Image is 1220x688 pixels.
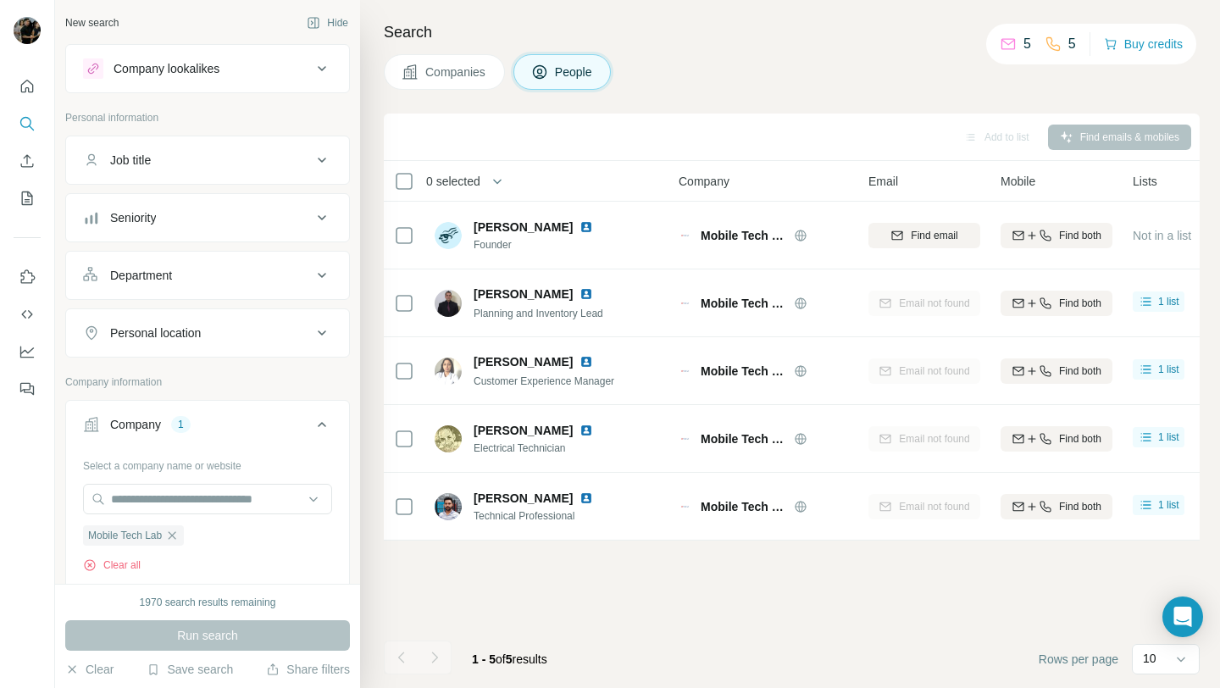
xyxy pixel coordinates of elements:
[1039,651,1118,668] span: Rows per page
[679,500,692,513] img: Logo of Mobile Tech Lab
[701,430,785,447] span: Mobile Tech Lab
[114,60,219,77] div: Company lookalikes
[474,375,614,387] span: Customer Experience Manager
[679,432,692,446] img: Logo of Mobile Tech Lab
[1001,173,1035,190] span: Mobile
[1001,426,1112,452] button: Find both
[65,15,119,31] div: New search
[66,404,349,452] button: Company1
[679,173,729,190] span: Company
[65,110,350,125] p: Personal information
[579,424,593,437] img: LinkedIn logo
[496,652,506,666] span: of
[384,20,1200,44] h4: Search
[1133,173,1157,190] span: Lists
[1133,229,1191,242] span: Not in a list
[1158,362,1179,377] span: 1 list
[701,498,785,515] span: Mobile Tech Lab
[14,108,41,139] button: Search
[66,197,349,238] button: Seniority
[110,209,156,226] div: Seniority
[110,267,172,284] div: Department
[14,146,41,176] button: Enrich CSV
[868,223,980,248] button: Find email
[1158,294,1179,309] span: 1 list
[435,290,462,317] img: Avatar
[14,299,41,330] button: Use Surfe API
[110,325,201,341] div: Personal location
[66,140,349,180] button: Job title
[1059,431,1101,447] span: Find both
[1162,596,1203,637] div: Open Intercom Messenger
[1059,228,1101,243] span: Find both
[435,493,462,520] img: Avatar
[1143,650,1156,667] p: 10
[868,173,898,190] span: Email
[426,173,480,190] span: 0 selected
[474,441,613,456] span: Electrical Technician
[14,71,41,102] button: Quick start
[1001,223,1112,248] button: Find both
[1001,494,1112,519] button: Find both
[1001,291,1112,316] button: Find both
[679,229,692,242] img: Logo of Mobile Tech Lab
[474,353,573,370] span: [PERSON_NAME]
[435,425,462,452] img: Avatar
[14,374,41,404] button: Feedback
[14,262,41,292] button: Use Surfe on LinkedIn
[579,491,593,505] img: LinkedIn logo
[911,228,957,243] span: Find email
[579,287,593,301] img: LinkedIn logo
[140,595,276,610] div: 1970 search results remaining
[83,558,141,573] button: Clear all
[435,222,462,249] img: Avatar
[474,422,573,439] span: [PERSON_NAME]
[472,652,496,666] span: 1 - 5
[474,286,573,302] span: [PERSON_NAME]
[1059,296,1101,311] span: Find both
[65,375,350,390] p: Company information
[579,220,593,234] img: LinkedIn logo
[474,237,613,252] span: Founder
[506,652,513,666] span: 5
[295,10,360,36] button: Hide
[14,183,41,214] button: My lists
[66,313,349,353] button: Personal location
[701,295,785,312] span: Mobile Tech Lab
[171,417,191,432] div: 1
[425,64,487,80] span: Companies
[579,355,593,369] img: LinkedIn logo
[1059,499,1101,514] span: Find both
[555,64,594,80] span: People
[474,219,573,236] span: [PERSON_NAME]
[1059,363,1101,379] span: Find both
[679,364,692,378] img: Logo of Mobile Tech Lab
[1104,32,1183,56] button: Buy credits
[1158,430,1179,445] span: 1 list
[435,358,462,385] img: Avatar
[110,152,151,169] div: Job title
[88,528,162,543] span: Mobile Tech Lab
[701,227,785,244] span: Mobile Tech Lab
[679,297,692,310] img: Logo of Mobile Tech Lab
[66,255,349,296] button: Department
[1068,34,1076,54] p: 5
[472,652,547,666] span: results
[14,336,41,367] button: Dashboard
[83,452,332,474] div: Select a company name or website
[1023,34,1031,54] p: 5
[1001,358,1112,384] button: Find both
[474,490,573,507] span: [PERSON_NAME]
[1158,497,1179,513] span: 1 list
[701,363,785,380] span: Mobile Tech Lab
[14,17,41,44] img: Avatar
[110,416,161,433] div: Company
[474,308,603,319] span: Planning and Inventory Lead
[66,48,349,89] button: Company lookalikes
[266,661,350,678] button: Share filters
[65,661,114,678] button: Clear
[474,508,613,524] span: Technical Professional
[147,661,233,678] button: Save search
